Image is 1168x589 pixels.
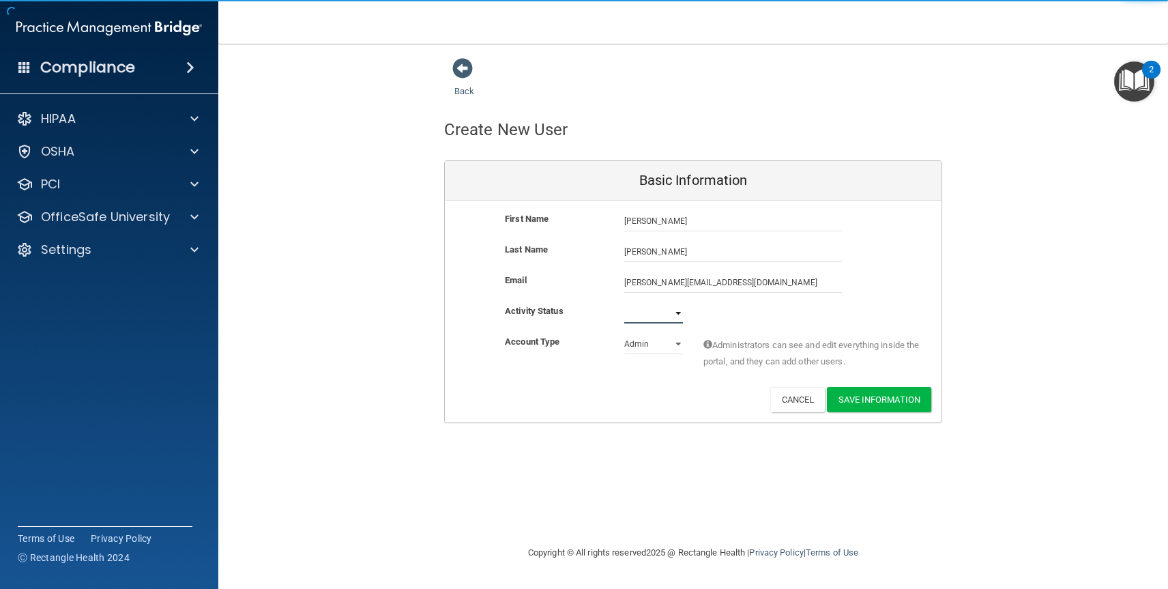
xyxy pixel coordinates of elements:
[770,387,826,412] button: Cancel
[505,214,549,224] b: First Name
[91,532,152,545] a: Privacy Policy
[1114,61,1154,102] button: Open Resource Center, 2 new notifications
[16,176,199,192] a: PCI
[827,387,931,412] button: Save Information
[41,111,76,127] p: HIPAA
[41,209,170,225] p: OfficeSafe University
[505,275,527,285] b: Email
[1149,70,1154,87] div: 2
[16,209,199,225] a: OfficeSafe University
[454,70,474,96] a: Back
[41,242,91,258] p: Settings
[18,551,130,564] span: Ⓒ Rectangle Health 2024
[703,337,921,370] span: Administrators can see and edit everything inside the portal, and they can add other users.
[18,532,74,545] a: Terms of Use
[932,492,1152,547] iframe: Drift Widget Chat Controller
[505,306,564,316] b: Activity Status
[40,58,135,77] h4: Compliance
[444,121,568,139] h4: Create New User
[505,336,559,347] b: Account Type
[16,242,199,258] a: Settings
[806,547,858,558] a: Terms of Use
[749,547,803,558] a: Privacy Policy
[445,161,941,201] div: Basic Information
[41,143,75,160] p: OSHA
[16,111,199,127] a: HIPAA
[41,176,60,192] p: PCI
[16,14,202,42] img: PMB logo
[505,244,548,255] b: Last Name
[444,531,942,575] div: Copyright © All rights reserved 2025 @ Rectangle Health | |
[16,143,199,160] a: OSHA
